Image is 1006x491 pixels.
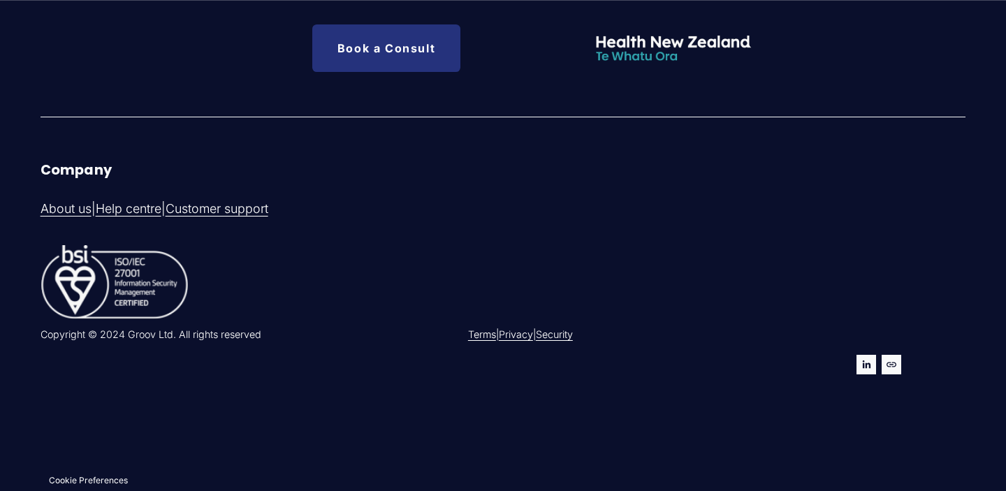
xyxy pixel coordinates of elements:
a: About us [41,200,92,218]
a: Security [536,328,573,342]
p: | | [41,200,500,218]
section: Manage previously selected cookie options [42,470,135,491]
strong: Company [41,161,112,179]
p: | | [468,328,771,342]
button: Cookie Preferences [49,475,128,485]
a: Terms [468,328,496,342]
p: Copyright © 2024 Groov Ltd. All rights reserved [41,328,500,342]
a: Book a Consult [312,24,460,72]
a: Help centre [96,200,161,218]
a: LinkedIn [856,355,876,374]
a: Privacy [499,328,533,342]
a: Customer support [166,200,268,218]
a: URL [882,355,901,374]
